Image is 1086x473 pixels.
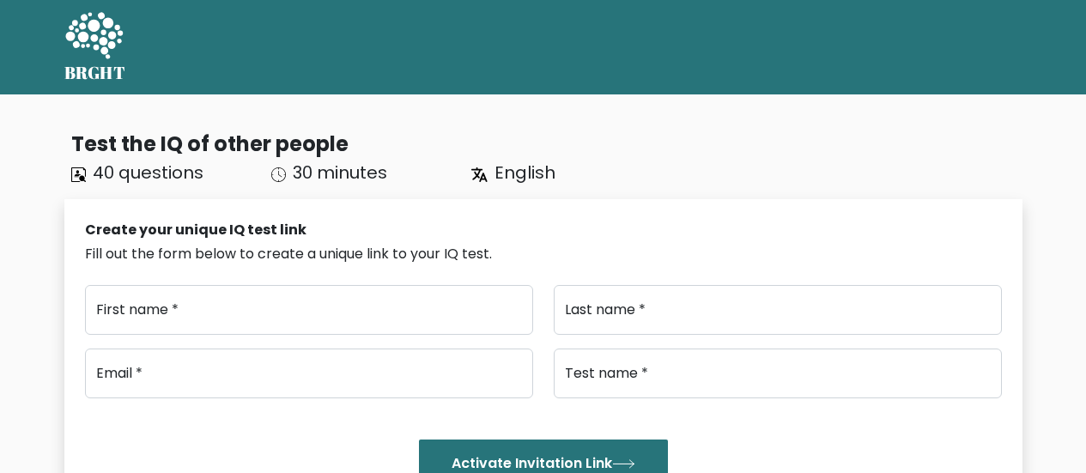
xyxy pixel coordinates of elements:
input: Test name [554,349,1002,398]
input: Last name [554,285,1002,335]
a: BRGHT [64,7,126,88]
span: 40 questions [93,161,203,185]
input: Email [85,349,533,398]
div: Test the IQ of other people [71,129,1022,160]
span: English [494,161,555,185]
h5: BRGHT [64,63,126,83]
div: Create your unique IQ test link [85,220,1002,240]
span: 30 minutes [293,161,387,185]
div: Fill out the form below to create a unique link to your IQ test. [85,244,1002,264]
input: First name [85,285,533,335]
